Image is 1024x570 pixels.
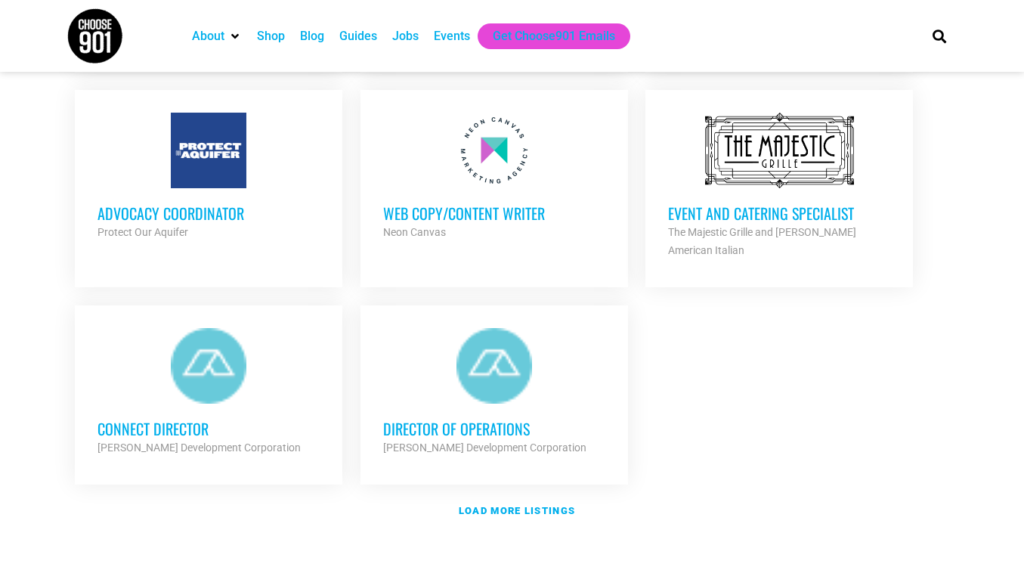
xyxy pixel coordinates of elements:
strong: Neon Canvas [383,226,446,238]
a: Event and Catering Specialist The Majestic Grille and [PERSON_NAME] American Italian [645,90,913,282]
a: Web Copy/Content Writer Neon Canvas [360,90,628,264]
a: Get Choose901 Emails [493,27,615,45]
strong: [PERSON_NAME] Development Corporation [97,441,301,454]
h3: Web Copy/Content Writer [383,203,605,223]
div: Search [927,23,951,48]
a: Shop [257,27,285,45]
h3: Event and Catering Specialist [668,203,890,223]
a: Blog [300,27,324,45]
a: Events [434,27,470,45]
a: About [192,27,224,45]
h3: Connect Director [97,419,320,438]
strong: Load more listings [459,505,575,516]
a: Guides [339,27,377,45]
a: Director of Operations [PERSON_NAME] Development Corporation [360,305,628,479]
div: About [184,23,249,49]
strong: [PERSON_NAME] Development Corporation [383,441,586,454]
strong: The Majestic Grille and [PERSON_NAME] American Italian [668,226,856,256]
a: Connect Director [PERSON_NAME] Development Corporation [75,305,342,479]
h3: Director of Operations [383,419,605,438]
a: Advocacy Coordinator Protect Our Aquifer [75,90,342,264]
a: Load more listings [67,494,958,528]
a: Jobs [392,27,419,45]
h3: Advocacy Coordinator [97,203,320,223]
nav: Main nav [184,23,907,49]
strong: Protect Our Aquifer [97,226,188,238]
